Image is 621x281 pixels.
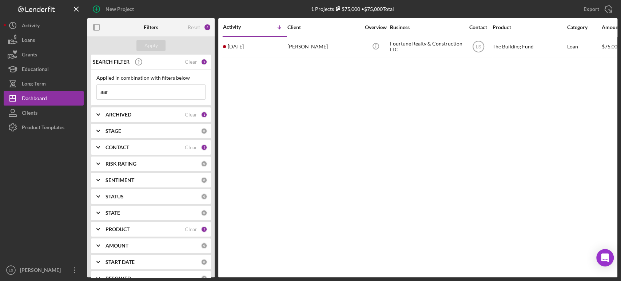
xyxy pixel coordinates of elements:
div: 0 [201,259,207,265]
b: STAGE [106,128,121,134]
div: Educational [22,62,49,78]
div: The Building Fund [493,37,565,56]
b: PRODUCT [106,226,130,232]
div: Open Intercom Messenger [596,249,614,266]
button: Apply [136,40,166,51]
b: RISK RATING [106,161,136,167]
div: Contact [465,24,492,30]
div: Reset [188,24,200,30]
div: Loans [22,33,35,49]
button: Grants [4,47,84,62]
div: 1 [201,226,207,233]
div: 0 [201,242,207,249]
button: Export [576,2,617,16]
b: STATUS [106,194,124,199]
div: 1 Projects • $75,000 Total [311,6,394,12]
div: [PERSON_NAME] [287,37,360,56]
b: ARCHIVED [106,112,131,118]
div: Loan [567,37,601,56]
span: $75,000 [602,43,620,50]
div: Product Templates [22,120,64,136]
div: New Project [106,2,134,16]
button: Dashboard [4,91,84,106]
b: SEARCH FILTER [93,59,130,65]
button: Activity [4,18,84,33]
div: 0 [201,193,207,200]
div: Activity [22,18,40,35]
div: Overview [362,24,389,30]
button: Long-Term [4,76,84,91]
div: Applied in combination with filters below [96,75,206,81]
div: 0 [201,210,207,216]
div: 1 [201,144,207,151]
div: Clients [22,106,37,122]
div: Long-Term [22,76,46,93]
div: Clear [185,226,197,232]
div: Clear [185,145,197,150]
div: Activity [223,24,255,30]
b: AMOUNT [106,243,128,249]
div: Product [493,24,565,30]
button: Loans [4,33,84,47]
div: 4 [204,24,211,31]
b: START DATE [106,259,135,265]
b: CONTACT [106,145,129,150]
button: Product Templates [4,120,84,135]
button: Educational [4,62,84,76]
div: Apply [144,40,158,51]
div: Clear [185,59,197,65]
button: Clients [4,106,84,120]
text: LS [9,268,13,272]
div: [PERSON_NAME] [18,263,65,279]
div: Export [584,2,599,16]
b: SENTIMENT [106,177,134,183]
div: Dashboard [22,91,47,107]
div: Clear [185,112,197,118]
div: Category [567,24,601,30]
text: LS [475,44,481,50]
b: Filters [144,24,158,30]
button: LS[PERSON_NAME] [4,263,84,277]
div: Grants [22,47,37,64]
div: Business [390,24,463,30]
button: New Project [87,2,141,16]
div: Client [287,24,360,30]
div: 1 [201,111,207,118]
div: Fourtune Realty & Construction LLC [390,37,463,56]
div: $75,000 [334,6,360,12]
div: 0 [201,177,207,183]
time: 2025-09-17 17:33 [228,44,244,50]
div: 1 [201,59,207,65]
div: 0 [201,161,207,167]
b: STATE [106,210,120,216]
div: 0 [201,128,207,134]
